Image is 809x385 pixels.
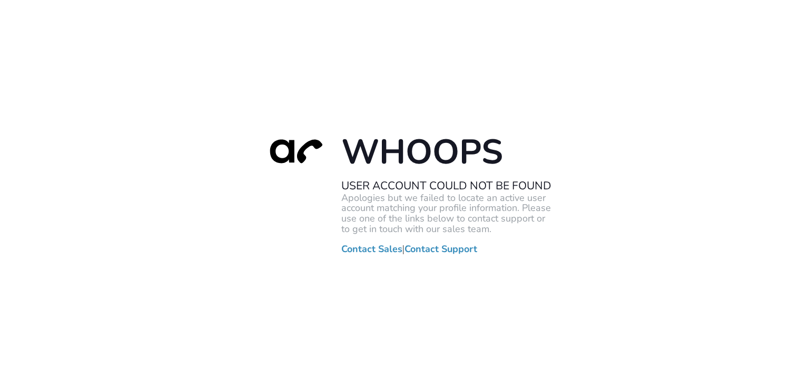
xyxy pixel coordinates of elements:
[341,131,552,174] h1: Whoops
[341,192,552,234] p: Apologies but we failed to locate an active user account matching your profile information. Pleas...
[404,244,477,254] a: Contact Support
[341,244,402,254] a: Contact Sales
[257,131,552,254] div: |
[341,179,552,192] h2: User Account Could Not Be Found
